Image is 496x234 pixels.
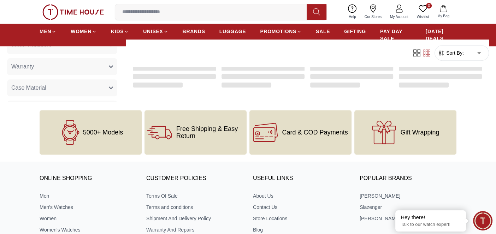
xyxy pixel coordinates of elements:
[387,14,411,19] span: My Account
[7,58,117,75] button: Warranty
[282,129,348,136] span: Card & COD Payments
[344,3,360,21] a: Help
[253,173,350,184] h3: USEFUL LINKS
[7,101,117,118] button: Band Material
[40,192,136,199] a: Men
[40,173,136,184] h3: ONLINE SHOPPING
[146,215,243,222] a: Shipment And Delivery Policy
[360,204,456,211] a: Slazenger
[413,3,433,21] a: 0Wishlist
[360,173,456,184] h3: Popular Brands
[414,14,432,19] span: Wishlist
[401,129,439,136] span: Gift Wrapping
[40,25,57,38] a: MEN
[71,25,97,38] a: WOMEN
[146,192,243,199] a: Terms Of Sale
[143,25,168,38] a: UNISEX
[183,28,205,35] span: BRANDS
[316,28,330,35] span: SALE
[473,211,492,230] div: Chat Widget
[253,226,350,233] a: Blog
[426,25,456,45] a: [DATE] DEALS
[253,215,350,222] a: Store Locations
[260,28,296,35] span: PROMOTIONS
[445,49,464,56] span: Sort By:
[346,14,359,19] span: Help
[426,3,432,8] span: 0
[83,129,123,136] span: 5000+ Models
[219,28,246,35] span: LUGGAGE
[380,28,412,42] span: PAY DAY SALE
[71,28,91,35] span: WOMEN
[40,226,136,233] a: Women's Watches
[260,25,302,38] a: PROMOTIONS
[40,204,136,211] a: Men's Watches
[435,13,452,19] span: My Bag
[183,25,205,38] a: BRANDS
[360,3,386,21] a: Our Stores
[253,192,350,199] a: About Us
[11,84,46,92] span: Case Material
[7,79,117,96] button: Case Material
[146,226,243,233] a: Warranty And Repairs
[40,28,51,35] span: MEN
[438,49,464,56] button: Sort By:
[111,25,129,38] a: KIDS
[219,25,246,38] a: LUGGAGE
[143,28,163,35] span: UNISEX
[11,62,34,71] span: Warranty
[433,4,454,20] button: My Bag
[401,214,461,221] div: Hey there!
[344,25,366,38] a: GIFTING
[362,14,384,19] span: Our Stores
[360,192,456,199] a: [PERSON_NAME]
[146,204,243,211] a: Terms and conditions
[344,28,366,35] span: GIFTING
[42,4,104,20] img: ...
[316,25,330,38] a: SALE
[111,28,124,35] span: KIDS
[426,28,456,42] span: [DATE] DEALS
[360,215,456,222] a: [PERSON_NAME]
[380,25,412,45] a: PAY DAY SALE
[146,173,243,184] h3: CUSTOMER POLICIES
[176,125,244,139] span: Free Shipping & Easy Return
[401,222,461,228] p: Talk to our watch expert!
[253,204,350,211] a: Contact Us
[40,215,136,222] a: Women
